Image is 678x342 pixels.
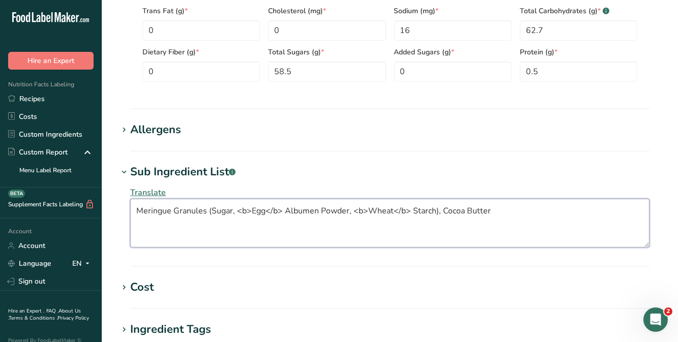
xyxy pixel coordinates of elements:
[130,164,235,180] div: Sub Ingredient List
[57,315,89,322] a: Privacy Policy
[268,47,386,57] span: Total Sugars (g)
[8,307,44,315] a: Hire an Expert .
[8,190,25,198] div: BETA
[520,47,637,57] span: Protein (g)
[130,121,181,138] div: Allergens
[9,315,57,322] a: Terms & Conditions .
[8,307,81,322] a: About Us .
[8,147,68,158] div: Custom Report
[72,258,94,270] div: EN
[520,6,637,16] span: Total Carbohydrates (g)
[46,307,58,315] a: FAQ .
[130,279,154,296] div: Cost
[394,6,512,16] span: Sodium (mg)
[268,6,386,16] span: Cholesterol (mg)
[8,255,51,272] a: Language
[643,307,668,332] iframe: Intercom live chat
[8,52,94,70] button: Hire an Expert
[130,321,211,338] div: Ingredient Tags
[664,307,672,316] span: 2
[394,47,512,57] span: Added Sugars (g)
[130,187,166,198] span: Translate
[142,6,260,16] span: Trans Fat (g)
[142,47,260,57] span: Dietary Fiber (g)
